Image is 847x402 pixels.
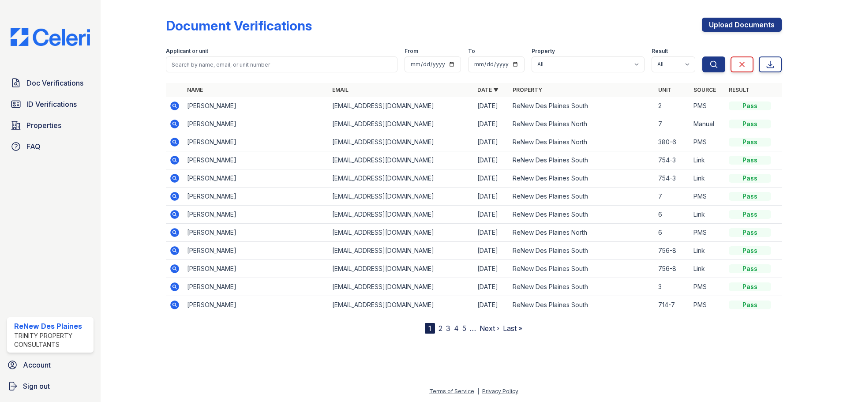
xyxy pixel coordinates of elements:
td: [EMAIL_ADDRESS][DOMAIN_NAME] [329,224,474,242]
td: [DATE] [474,97,509,115]
span: … [470,323,476,334]
td: 3 [655,278,690,296]
div: Trinity Property Consultants [14,331,90,349]
td: [EMAIL_ADDRESS][DOMAIN_NAME] [329,133,474,151]
label: Result [652,48,668,55]
a: Last » [503,324,522,333]
td: ReNew Des Plaines South [509,97,654,115]
td: 754-3 [655,151,690,169]
td: [PERSON_NAME] [184,260,329,278]
td: [DATE] [474,151,509,169]
a: 2 [438,324,442,333]
a: 5 [462,324,466,333]
td: 714-7 [655,296,690,314]
span: Account [23,360,51,370]
td: ReNew Des Plaines South [509,260,654,278]
td: PMS [690,296,725,314]
td: [PERSON_NAME] [184,151,329,169]
span: Doc Verifications [26,78,83,88]
label: Applicant or unit [166,48,208,55]
a: Email [332,86,349,93]
td: [EMAIL_ADDRESS][DOMAIN_NAME] [329,151,474,169]
td: 6 [655,224,690,242]
a: Doc Verifications [7,74,94,92]
div: Pass [729,101,771,110]
a: Account [4,356,97,374]
td: [PERSON_NAME] [184,169,329,188]
img: CE_Logo_Blue-a8612792a0a2168367f1c8372b55b34899dd931a85d93a1a3d3e32e68fde9ad4.png [4,28,97,46]
div: Pass [729,264,771,273]
a: Sign out [4,377,97,395]
td: PMS [690,188,725,206]
a: 3 [446,324,450,333]
a: Property [513,86,542,93]
td: ReNew Des Plaines South [509,242,654,260]
td: [PERSON_NAME] [184,188,329,206]
td: 754-3 [655,169,690,188]
td: [PERSON_NAME] [184,115,329,133]
td: Link [690,260,725,278]
td: Link [690,169,725,188]
td: [EMAIL_ADDRESS][DOMAIN_NAME] [329,188,474,206]
td: [PERSON_NAME] [184,224,329,242]
a: Date ▼ [477,86,498,93]
td: [PERSON_NAME] [184,278,329,296]
td: [EMAIL_ADDRESS][DOMAIN_NAME] [329,296,474,314]
td: 756-8 [655,242,690,260]
td: ReNew Des Plaines South [509,169,654,188]
label: To [468,48,475,55]
td: [PERSON_NAME] [184,133,329,151]
a: Terms of Service [429,388,474,394]
label: From [405,48,418,55]
div: 1 [425,323,435,334]
td: [DATE] [474,115,509,133]
div: Pass [729,228,771,237]
a: Upload Documents [702,18,782,32]
td: ReNew Des Plaines South [509,188,654,206]
td: ReNew Des Plaines North [509,133,654,151]
span: Properties [26,120,61,131]
div: Pass [729,120,771,128]
div: Pass [729,174,771,183]
div: Pass [729,210,771,219]
div: Document Verifications [166,18,312,34]
span: Sign out [23,381,50,391]
a: 4 [454,324,459,333]
div: Pass [729,301,771,309]
td: Link [690,151,725,169]
td: 380-6 [655,133,690,151]
td: [PERSON_NAME] [184,296,329,314]
td: PMS [690,133,725,151]
a: Privacy Policy [482,388,518,394]
td: [EMAIL_ADDRESS][DOMAIN_NAME] [329,242,474,260]
td: [EMAIL_ADDRESS][DOMAIN_NAME] [329,169,474,188]
input: Search by name, email, or unit number [166,56,397,72]
td: PMS [690,278,725,296]
td: [EMAIL_ADDRESS][DOMAIN_NAME] [329,206,474,224]
td: ReNew Des Plaines South [509,296,654,314]
td: 756-8 [655,260,690,278]
div: Pass [729,156,771,165]
td: PMS [690,97,725,115]
div: Pass [729,192,771,201]
a: Result [729,86,750,93]
td: Link [690,206,725,224]
td: 2 [655,97,690,115]
span: ID Verifications [26,99,77,109]
a: Next › [480,324,499,333]
a: FAQ [7,138,94,155]
td: [DATE] [474,206,509,224]
div: Pass [729,246,771,255]
div: | [477,388,479,394]
td: ReNew Des Plaines South [509,151,654,169]
label: Property [532,48,555,55]
td: [DATE] [474,188,509,206]
a: Name [187,86,203,93]
div: Pass [729,138,771,147]
div: Pass [729,282,771,291]
a: Unit [658,86,671,93]
td: [DATE] [474,278,509,296]
td: ReNew Des Plaines South [509,278,654,296]
td: 7 [655,188,690,206]
td: 7 [655,115,690,133]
